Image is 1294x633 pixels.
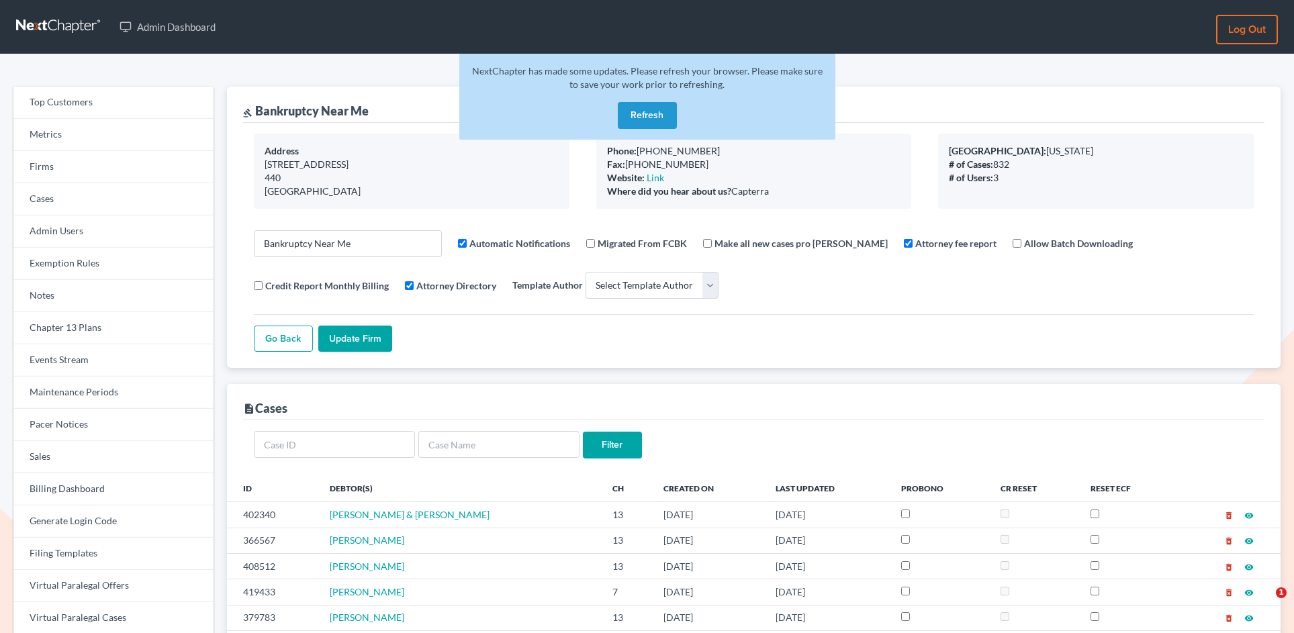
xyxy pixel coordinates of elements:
[265,279,389,293] label: Credit Report Monthly Billing
[227,502,319,528] td: 402340
[243,103,369,119] div: Bankruptcy Near Me
[1224,509,1234,520] a: delete_forever
[13,538,214,570] a: Filing Templates
[598,236,687,250] label: Migrated From FCBK
[765,502,890,528] td: [DATE]
[1224,563,1234,572] i: delete_forever
[330,561,404,572] a: [PERSON_NAME]
[416,279,496,293] label: Attorney Directory
[13,183,214,215] a: Cases
[949,158,1243,171] div: 832
[765,475,890,501] th: Last Updated
[602,475,653,501] th: Ch
[1224,612,1234,623] a: delete_forever
[765,605,890,630] td: [DATE]
[1224,586,1234,597] a: delete_forever
[227,605,319,630] td: 379783
[1244,614,1254,623] i: visibility
[512,278,583,292] label: Template Author
[653,579,765,605] td: [DATE]
[607,185,731,197] b: Where did you hear about us?
[583,432,642,458] input: Filter
[1224,536,1234,546] i: delete_forever
[13,505,214,538] a: Generate Login Code
[265,158,559,171] div: [STREET_ADDRESS]
[13,441,214,473] a: Sales
[1244,536,1254,546] i: visibility
[607,158,901,171] div: [PHONE_NUMBER]
[949,172,993,183] b: # of Users:
[243,403,255,415] i: description
[1248,587,1281,620] iframe: Intercom live chat
[765,553,890,579] td: [DATE]
[243,400,287,416] div: Cases
[915,236,997,250] label: Attorney fee report
[1244,534,1254,546] a: visibility
[602,528,653,553] td: 13
[1244,563,1254,572] i: visibility
[607,185,901,198] div: Capterra
[607,144,901,158] div: [PHONE_NUMBER]
[418,431,580,458] input: Case Name
[13,248,214,280] a: Exemption Rules
[1224,588,1234,597] i: delete_forever
[318,326,392,352] input: Update Firm
[227,528,319,553] td: 366567
[254,326,313,352] a: Go Back
[243,108,252,117] i: gavel
[113,15,222,39] a: Admin Dashboard
[647,172,664,183] a: Link
[1244,511,1254,520] i: visibility
[765,579,890,605] td: [DATE]
[765,528,890,553] td: [DATE]
[1224,511,1234,520] i: delete_forever
[602,502,653,528] td: 13
[1024,236,1133,250] label: Allow Batch Downloading
[13,119,214,151] a: Metrics
[949,171,1243,185] div: 3
[227,553,319,579] td: 408512
[1244,586,1254,597] a: visibility
[949,144,1243,158] div: [US_STATE]
[319,475,602,501] th: Debtor(s)
[265,145,299,156] b: Address
[330,586,404,597] a: [PERSON_NAME]
[13,312,214,344] a: Chapter 13 Plans
[1224,561,1234,572] a: delete_forever
[602,553,653,579] td: 13
[653,528,765,553] td: [DATE]
[949,145,1046,156] b: [GEOGRAPHIC_DATA]:
[227,579,319,605] td: 419433
[13,570,214,602] a: Virtual Paralegal Offers
[254,431,415,458] input: Case ID
[607,158,625,170] b: Fax:
[653,502,765,528] td: [DATE]
[714,236,888,250] label: Make all new cases pro [PERSON_NAME]
[1244,612,1254,623] a: visibility
[330,509,490,520] a: [PERSON_NAME] & [PERSON_NAME]
[1244,588,1254,597] i: visibility
[1080,475,1176,501] th: Reset ECF
[13,280,214,312] a: Notes
[1244,561,1254,572] a: visibility
[602,579,653,605] td: 7
[13,87,214,119] a: Top Customers
[330,612,404,623] a: [PERSON_NAME]
[13,344,214,377] a: Events Stream
[949,158,993,170] b: # of Cases:
[13,215,214,248] a: Admin Users
[1224,534,1234,546] a: delete_forever
[602,605,653,630] td: 13
[890,475,990,501] th: ProBono
[653,553,765,579] td: [DATE]
[227,475,319,501] th: ID
[653,605,765,630] td: [DATE]
[330,534,404,546] a: [PERSON_NAME]
[607,172,645,183] b: Website:
[13,151,214,183] a: Firms
[1224,614,1234,623] i: delete_forever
